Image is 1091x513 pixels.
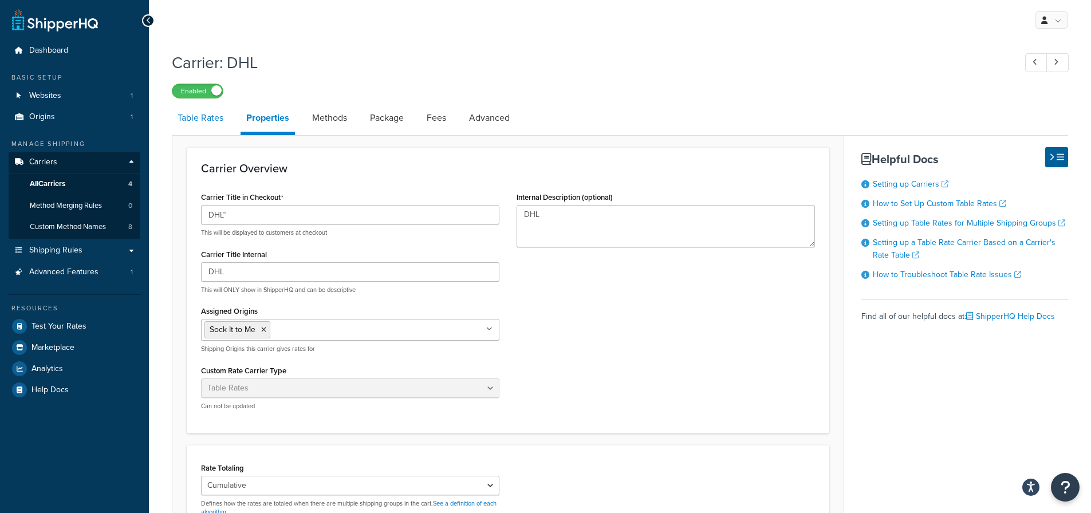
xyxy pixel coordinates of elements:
span: Method Merging Rules [30,201,102,211]
li: Method Merging Rules [9,195,140,216]
span: 4 [128,179,132,189]
a: Setting up Table Rates for Multiple Shipping Groups [873,217,1065,229]
label: Carrier Title in Checkout [201,193,283,202]
label: Assigned Origins [201,307,258,315]
label: Carrier Title Internal [201,250,267,259]
a: Previous Record [1025,53,1047,72]
span: Sock It to Me [210,323,255,336]
a: Test Your Rates [9,316,140,337]
a: Origins1 [9,106,140,128]
label: Rate Totaling [201,464,244,472]
h3: Carrier Overview [201,162,815,175]
a: Table Rates [172,104,229,132]
span: Shipping Rules [29,246,82,255]
span: Dashboard [29,46,68,56]
span: 0 [128,201,132,211]
div: Basic Setup [9,73,140,82]
span: Origins [29,112,55,122]
a: Analytics [9,358,140,379]
a: ShipperHQ Help Docs [966,310,1055,322]
li: Origins [9,106,140,128]
a: How to Set Up Custom Table Rates [873,198,1006,210]
li: Custom Method Names [9,216,140,238]
span: 1 [131,91,133,101]
li: Advanced Features [9,262,140,283]
span: Marketplace [31,343,74,353]
a: Properties [241,104,295,135]
div: Resources [9,303,140,313]
label: Custom Rate Carrier Type [201,366,286,375]
span: Help Docs [31,385,69,395]
a: Setting up a Table Rate Carrier Based on a Carrier's Rate Table [873,236,1055,261]
p: This will be displayed to customers at checkout [201,228,499,237]
a: Fees [421,104,452,132]
a: Next Record [1046,53,1069,72]
span: All Carriers [30,179,65,189]
a: How to Troubleshoot Table Rate Issues [873,269,1021,281]
a: AllCarriers4 [9,173,140,195]
span: Test Your Rates [31,322,86,332]
li: Carriers [9,152,140,239]
p: This will ONLY show in ShipperHQ and can be descriptive [201,286,499,294]
a: Shipping Rules [9,240,140,261]
a: Help Docs [9,380,140,400]
a: Websites1 [9,85,140,106]
h3: Helpful Docs [861,153,1068,165]
a: Marketplace [9,337,140,358]
a: Setting up Carriers [873,178,948,190]
span: 1 [131,112,133,122]
p: Shipping Origins this carrier gives rates for [201,345,499,353]
a: Methods [306,104,353,132]
div: Find all of our helpful docs at: [861,299,1068,325]
h1: Carrier: DHL [172,52,1004,74]
span: 1 [131,267,133,277]
label: Internal Description (optional) [517,193,613,202]
a: Advanced [463,104,515,132]
span: Custom Method Names [30,222,106,232]
a: Package [364,104,409,132]
a: Carriers [9,152,140,173]
a: Custom Method Names8 [9,216,140,238]
textarea: DHL [517,205,815,247]
button: Open Resource Center [1051,473,1080,502]
p: Can not be updated [201,402,499,411]
span: Websites [29,91,61,101]
a: Method Merging Rules0 [9,195,140,216]
div: Manage Shipping [9,139,140,149]
li: Websites [9,85,140,106]
a: Dashboard [9,40,140,61]
span: Carriers [29,157,57,167]
a: Advanced Features1 [9,262,140,283]
span: Advanced Features [29,267,99,277]
span: Analytics [31,364,63,374]
label: Enabled [172,84,223,98]
button: Hide Help Docs [1045,147,1068,167]
span: 8 [128,222,132,232]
